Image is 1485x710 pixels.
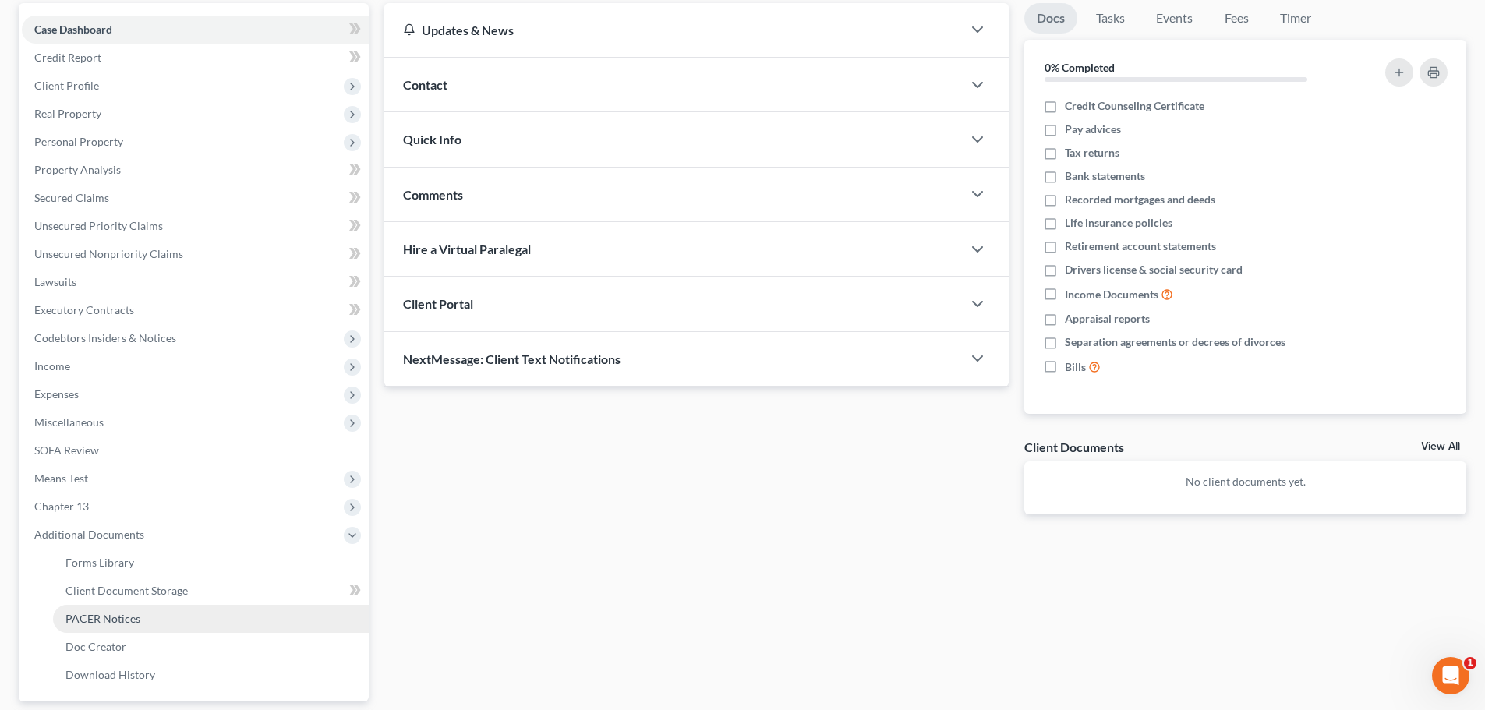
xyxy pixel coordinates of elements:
[34,331,176,344] span: Codebtors Insiders & Notices
[65,668,155,681] span: Download History
[34,107,101,120] span: Real Property
[1065,215,1172,231] span: Life insurance policies
[34,247,183,260] span: Unsecured Nonpriority Claims
[1065,359,1086,375] span: Bills
[34,359,70,373] span: Income
[22,240,369,268] a: Unsecured Nonpriority Claims
[22,212,369,240] a: Unsecured Priority Claims
[1024,439,1124,455] div: Client Documents
[1065,98,1204,114] span: Credit Counseling Certificate
[403,22,943,38] div: Updates & News
[1065,287,1158,302] span: Income Documents
[403,132,461,147] span: Quick Info
[53,661,369,689] a: Download History
[403,242,531,256] span: Hire a Virtual Paralegal
[65,640,126,653] span: Doc Creator
[34,275,76,288] span: Lawsuits
[22,436,369,465] a: SOFA Review
[34,219,163,232] span: Unsecured Priority Claims
[1144,3,1205,34] a: Events
[1421,441,1460,452] a: View All
[34,303,134,316] span: Executory Contracts
[34,472,88,485] span: Means Test
[1065,192,1215,207] span: Recorded mortgages and deeds
[1065,334,1285,350] span: Separation agreements or decrees of divorces
[403,187,463,202] span: Comments
[65,612,140,625] span: PACER Notices
[34,387,79,401] span: Expenses
[1024,3,1077,34] a: Docs
[34,191,109,204] span: Secured Claims
[403,296,473,311] span: Client Portal
[53,633,369,661] a: Doc Creator
[22,44,369,72] a: Credit Report
[22,16,369,44] a: Case Dashboard
[1065,122,1121,137] span: Pay advices
[34,51,101,64] span: Credit Report
[1432,657,1469,694] iframe: Intercom live chat
[53,577,369,605] a: Client Document Storage
[34,23,112,36] span: Case Dashboard
[22,184,369,212] a: Secured Claims
[65,556,134,569] span: Forms Library
[34,443,99,457] span: SOFA Review
[1065,168,1145,184] span: Bank statements
[53,605,369,633] a: PACER Notices
[1037,474,1454,489] p: No client documents yet.
[34,500,89,513] span: Chapter 13
[403,77,447,92] span: Contact
[22,296,369,324] a: Executory Contracts
[34,528,144,541] span: Additional Documents
[1464,657,1476,669] span: 1
[1268,3,1324,34] a: Timer
[1211,3,1261,34] a: Fees
[34,79,99,92] span: Client Profile
[22,156,369,184] a: Property Analysis
[1065,238,1216,254] span: Retirement account statements
[1065,262,1243,277] span: Drivers license & social security card
[34,163,121,176] span: Property Analysis
[1065,145,1119,161] span: Tax returns
[1065,311,1150,327] span: Appraisal reports
[403,351,621,366] span: NextMessage: Client Text Notifications
[34,135,123,148] span: Personal Property
[65,584,188,597] span: Client Document Storage
[34,415,104,429] span: Miscellaneous
[22,268,369,296] a: Lawsuits
[53,549,369,577] a: Forms Library
[1045,61,1115,74] strong: 0% Completed
[1084,3,1137,34] a: Tasks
